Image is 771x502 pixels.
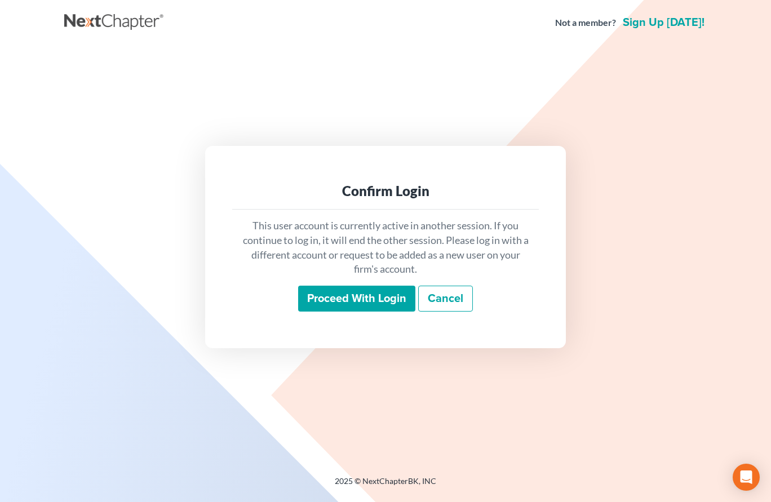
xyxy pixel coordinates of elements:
input: Proceed with login [298,286,415,312]
a: Sign up [DATE]! [621,17,707,28]
p: This user account is currently active in another session. If you continue to log in, it will end ... [241,219,530,277]
a: Cancel [418,286,473,312]
div: 2025 © NextChapterBK, INC [64,476,707,496]
strong: Not a member? [555,16,616,29]
div: Confirm Login [241,182,530,200]
div: Open Intercom Messenger [733,464,760,491]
